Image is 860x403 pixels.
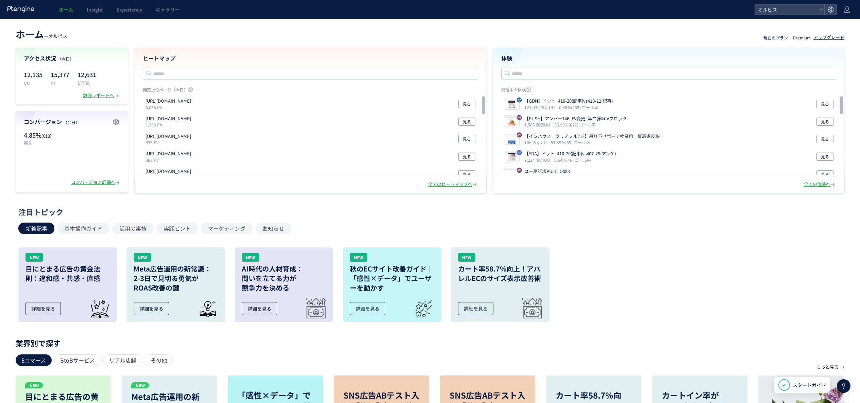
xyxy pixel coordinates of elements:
[146,157,194,163] p: 860 PV
[145,354,173,366] div: その他
[57,223,109,234] button: 基本操作ガイド
[821,170,829,178] span: 見る
[117,6,142,13] span: Experience
[559,104,598,110] i: 0.38%(459) ゴール率
[18,223,54,234] button: 新着記事
[16,27,44,41] span: ホーム
[813,34,844,41] div: アップグレード
[16,341,844,345] p: 業界別で探す
[524,157,553,163] i: 7,224 表示UU
[83,92,120,99] div: 数値レポートへ
[554,157,591,163] i: 0.64%(46) ゴール率
[557,175,599,180] i: 7.49%(3,738) ゴール率
[255,223,291,234] button: お知らせ
[146,133,191,140] p: https://pr.orbis.co.jp/cosmetics/udot/413-2
[57,56,74,62] span: （今日）
[428,181,478,188] div: 全てのヒートマップへ
[54,354,101,366] div: BtoBサービス
[26,302,61,315] div: 詳細を見る
[504,170,519,180] img: 334de135c628a3f780958d16351e08c51753873929224.jpeg
[504,153,519,162] img: 7dde50ec8e910326e6f0a07e31ae8d2f1756166812552.jpeg
[24,80,43,86] p: UU
[458,170,475,178] button: 見る
[16,354,52,366] div: Eコマース
[504,118,519,127] img: 1132b7a5d0bb1f7892e0f96aaedbfb2c1756040007847.jpeg
[242,253,259,262] div: NEW
[59,6,73,13] span: ホーム
[501,54,837,62] h4: 体験
[48,33,67,39] span: オルビス
[504,100,519,109] img: cb647fcb0925a13b28285e0ae747a3fc1756166545540.jpeg
[16,27,67,41] div: —
[816,100,833,108] button: 見る
[78,80,96,86] p: 訪問数
[156,6,180,13] span: ギャラリー
[458,264,542,283] h3: カート率58.7%向上！アパレルECのサイズ表示改善術
[112,223,154,234] button: 活用の裏技
[458,118,475,126] button: 見る
[127,247,225,322] a: NEWMeta広告運用の新常識：2-3日で見切る勇気がROAS改善の鍵詳細を見る
[201,223,253,234] button: マーケティング
[24,131,68,140] p: 4.85%
[134,264,218,293] h3: Meta広告運用の新常識： 2-3日で見切る勇気が ROAS改善の鍵
[87,6,103,13] span: Insight
[350,302,385,315] div: 詳細を見る
[146,151,191,157] p: https://pr.orbis.co.jp/cosmetics/clearful/331
[24,118,120,126] h4: コンバージョン
[26,264,110,283] h3: 目にとまる広告の黄金法則：違和感・共感・直感
[143,87,478,95] p: 閲覧上位ページ（今日）
[350,253,367,262] div: NEW
[146,98,191,104] p: https://orbis.co.jp/order/thanks
[451,247,550,322] a: NEWカート率58.7%向上！アパレルECのサイズ表示改善術詳細を見る
[524,139,550,145] i: 106 表示UU
[24,54,120,62] h4: アクセス状況
[41,133,51,139] span: (613)
[840,361,844,373] p: →
[551,139,590,145] i: 51.89%(55) ゴール率
[26,253,43,262] div: NEW
[242,264,326,293] h3: AI時代の人材育成： 問いを立てる力が 競争力を決める
[524,168,596,175] p: ユー夏訴求PULL（300）
[816,361,839,373] p: もっと見る
[103,354,142,366] div: リアル店舗
[821,118,829,126] span: 見る
[458,100,475,108] button: 見る
[524,116,627,122] p: 【PUSH】アンバー146_FV変更_第二弾&CVブロック
[463,153,471,161] span: 見る
[235,247,333,322] a: NEWAI時代の人材育成：問いを立てる力が競争力を決める詳細を見る
[146,104,194,110] p: 3,058 PV
[501,87,837,95] p: 配信中の体験
[524,151,616,157] p: 【YDA】ドット_410-20(記事)vs407-25(アンケ)
[463,135,471,143] span: 見る
[18,207,838,217] div: 注目トピック
[504,135,519,144] img: f5e5ecb53975d20dc6fb6d1a7726e58c1756198060673.jpeg
[343,247,441,322] a: NEW秋のECサイト改善ガイド｜「感性×データ」でユーザーを動かす詳細を見る
[71,179,121,186] div: コンバージョン詳細へ
[146,122,194,127] p: 1,255 PV
[146,139,194,145] p: 935 PV
[146,168,191,175] p: https://pr.orbis.co.jp/cosmetics/mr/203-20
[156,223,198,234] button: 実践ヒント
[816,170,833,178] button: 見る
[24,140,68,145] p: 購入
[524,104,558,110] i: 121,539 表示UU
[463,170,471,178] span: 見る
[821,153,829,161] span: 見る
[816,153,833,161] button: 見る
[143,54,478,62] h4: ヒートマップ
[242,302,277,315] div: 詳細を見る
[146,116,191,122] p: https://pr.orbis.co.jp/cosmetics/u/100
[524,133,660,140] p: 【インハウス クリアフル212】吊り下げポーチ検証用 夏訴求反映
[816,118,833,126] button: 見る
[63,119,80,125] span: （今日）
[51,80,69,86] p: PV
[18,247,117,322] a: NEW目にとまる広告の黄金法則：違和感・共感・直感詳細を見る
[25,382,43,388] p: NEW
[756,4,816,15] span: オルビス
[793,382,826,389] span: スタートガイド
[458,135,475,143] button: 見る
[134,302,169,315] div: 詳細を見る
[78,69,96,80] p: 12,631
[51,69,69,80] p: 15,377
[134,253,151,262] div: NEW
